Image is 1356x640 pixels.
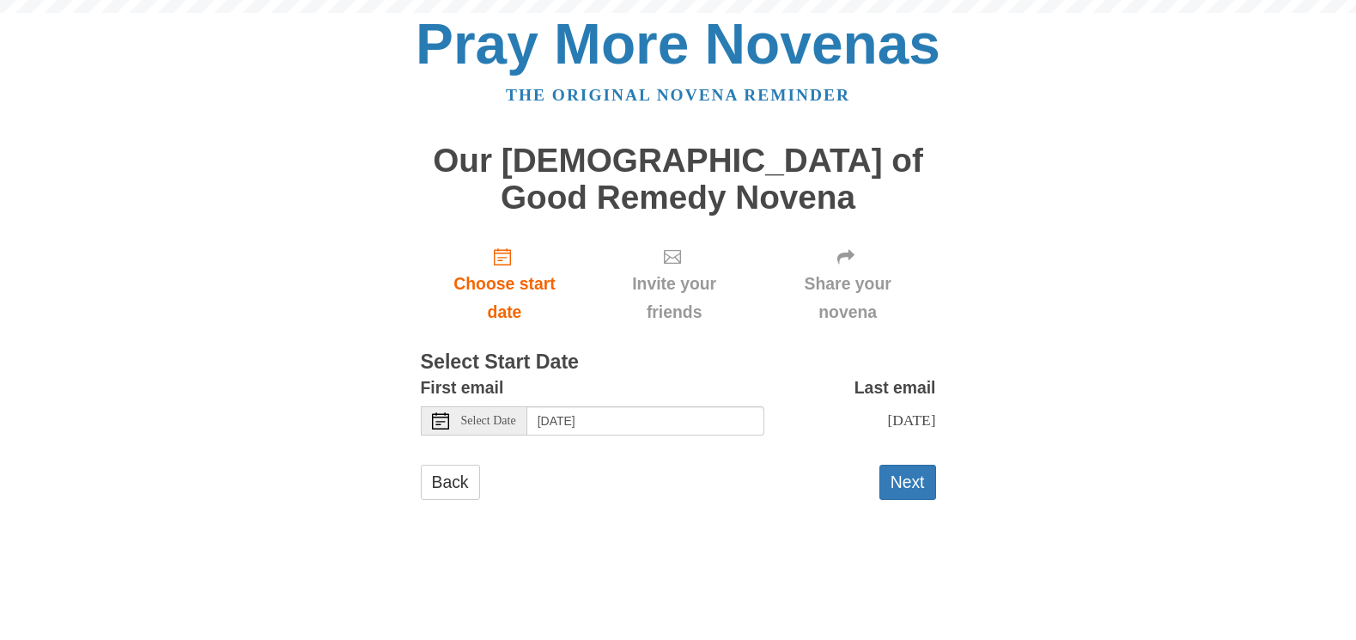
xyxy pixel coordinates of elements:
a: Choose start date [421,233,589,335]
a: The original novena reminder [506,86,850,104]
div: Click "Next" to confirm your start date first. [588,233,759,335]
a: Pray More Novenas [416,12,940,76]
a: Back [421,465,480,500]
span: Share your novena [777,270,919,326]
span: Select Date [461,415,516,427]
div: Click "Next" to confirm your start date first. [760,233,936,335]
h3: Select Start Date [421,351,936,374]
h1: Our [DEMOGRAPHIC_DATA] of Good Remedy Novena [421,143,936,216]
span: Invite your friends [605,270,742,326]
button: Next [879,465,936,500]
span: Choose start date [438,270,572,326]
span: [DATE] [887,411,935,429]
label: First email [421,374,504,402]
label: Last email [854,374,936,402]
